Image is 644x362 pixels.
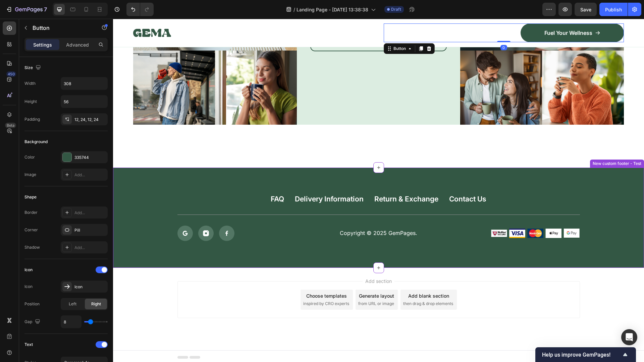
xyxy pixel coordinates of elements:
[24,284,33,290] div: Icon
[478,142,530,148] div: New custom footer - Test
[575,3,597,16] button: Save
[450,210,467,219] img: gempages_458113547910513601-f066ed62-a221-402d-b609-7b59470b901d.png
[66,41,89,48] p: Advanced
[74,117,106,123] div: 12, 24, 12, 24
[24,267,33,273] div: Icon
[126,3,154,16] div: Undo/Redo
[621,329,637,345] div: Open Intercom Messenger
[290,282,340,288] span: then drag & drop elements
[293,6,295,13] span: /
[24,342,33,348] div: Text
[24,116,40,122] div: Padding
[24,209,38,216] div: Border
[44,5,47,13] p: 7
[193,274,234,281] div: Choose templates
[542,351,629,359] button: Show survey - Help us improve GemPages!
[24,301,40,307] div: Position
[261,176,325,185] a: Return & Exchange
[74,284,106,290] div: Icon
[33,24,90,32] p: Button
[387,26,394,32] div: 0
[391,6,401,12] span: Draft
[74,172,106,178] div: Add...
[182,176,251,185] a: Delivery Information
[396,210,412,219] img: gempages_458113547910513601-5daed9bc-6898-419d-b901-bc30d7d3013c.png
[190,282,236,288] span: inspired by CRO experts
[580,7,591,12] span: Save
[24,227,38,233] div: Corner
[24,317,42,326] div: Gap
[24,154,35,160] div: Color
[279,27,294,33] div: Button
[295,274,336,281] div: Add blank section
[74,210,106,216] div: Add...
[61,316,81,328] input: Auto
[24,99,37,105] div: Height
[5,123,16,128] div: Beta
[91,301,101,307] span: Right
[74,155,106,161] div: 335744
[24,172,36,178] div: Image
[542,352,621,358] span: Help us improve GemPages!
[24,244,40,250] div: Shadow
[24,139,48,145] div: Background
[24,80,36,86] div: Width
[605,6,622,13] div: Publish
[3,3,50,16] button: 7
[250,259,281,266] span: Add section
[24,63,42,72] div: Size
[599,3,628,16] button: Publish
[297,6,368,13] span: Landing Page - [DATE] 13:38:38
[378,210,394,219] img: gempages_458113547910513601-abf6dd27-4a03-4e30-8c41-a0acf89bc76a.png
[61,96,107,108] input: Auto
[414,210,430,219] img: gempages_458113547910513601-49d90bae-829b-44a6-a25f-3795bce6cb46.png
[24,194,37,200] div: Shape
[6,71,16,77] div: 450
[432,210,448,219] img: gempages_458113547910513601-879cb326-100d-42f4-996a-ba4fdeb099d8.png
[336,176,373,185] a: Contact Us
[33,41,52,48] p: Settings
[74,245,106,251] div: Add...
[200,211,331,218] p: Copyright © 2025 GemPages.
[158,176,171,185] a: FAQ
[74,227,106,233] div: Pill
[245,282,281,288] span: from URL or image
[61,77,107,89] input: Auto
[69,301,76,307] span: Left
[246,274,281,281] div: Generate layout
[113,19,644,362] iframe: To enrich screen reader interactions, please activate Accessibility in Grammarly extension settings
